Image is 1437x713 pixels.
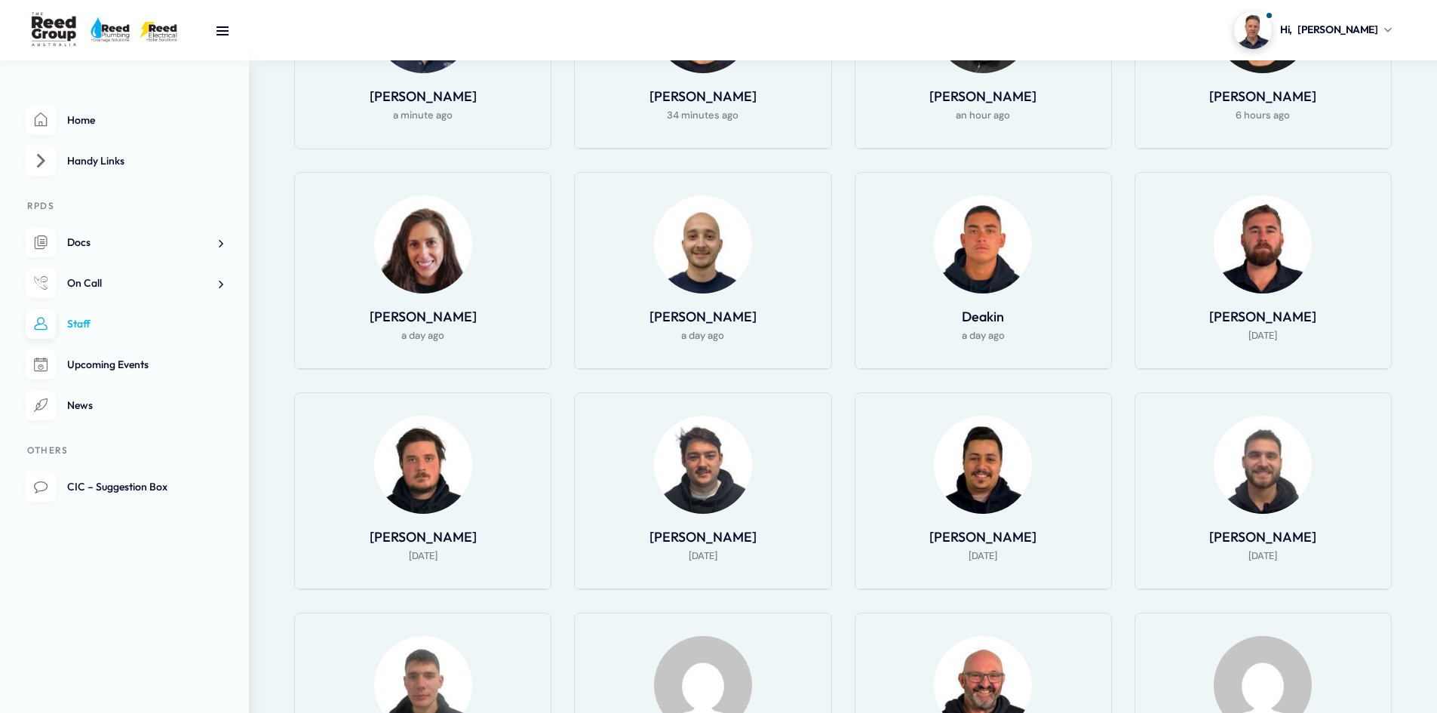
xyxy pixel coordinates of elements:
a: [PERSON_NAME] [1209,528,1316,546]
a: [PERSON_NAME] [370,308,477,325]
span: a day ago [681,327,724,345]
span: [DATE] [969,547,997,565]
a: [PERSON_NAME] [929,528,1036,546]
img: Profile Photo [1214,416,1312,514]
a: [PERSON_NAME] [1209,308,1316,325]
img: Profile Photo [934,416,1032,514]
img: Profile Photo [374,416,472,514]
a: Deakin [962,308,1004,325]
a: [PERSON_NAME] [649,308,757,325]
span: [DATE] [1248,327,1277,345]
span: [DATE] [689,547,717,565]
a: Profile picture of BrendanHi,[PERSON_NAME] [1234,11,1392,49]
span: Hi, [1280,22,1292,38]
span: [DATE] [409,547,438,565]
span: [DATE] [1248,547,1277,565]
img: Profile picture of Brendan [1234,11,1272,49]
img: Profile Photo [654,416,752,514]
span: a day ago [962,327,1005,345]
span: [PERSON_NAME] [1297,22,1378,38]
a: [PERSON_NAME] [649,528,757,546]
a: [PERSON_NAME] [370,528,477,546]
span: a day ago [401,327,444,345]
